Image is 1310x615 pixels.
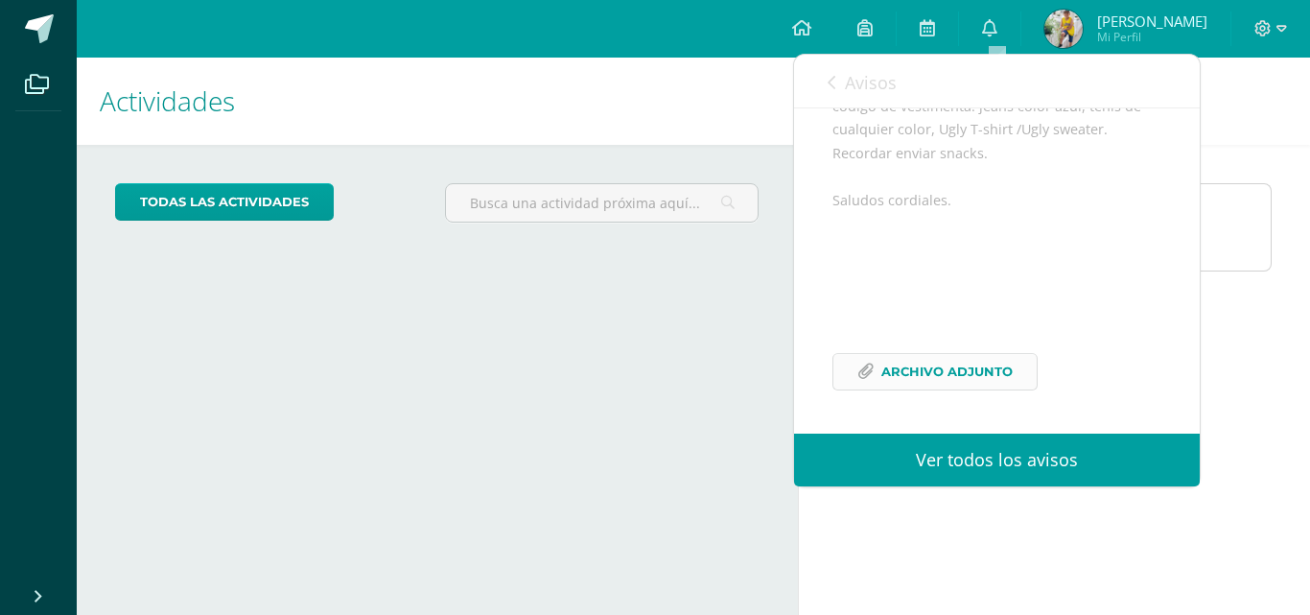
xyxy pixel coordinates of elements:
img: 626ebba35eea5d832b3e6fc8bbe675af.png [1044,10,1083,48]
input: Busca una actividad próxima aquí... [446,184,759,222]
a: todas las Actividades [115,183,334,221]
a: Ver todos los avisos [794,434,1200,486]
a: Archivo Adjunto [832,353,1038,390]
span: [PERSON_NAME] [1097,12,1207,31]
span: Avisos [845,71,897,94]
div: Estimados padres de familia, compartirmos este recordatorio con la información importante para nu... [832,24,1161,414]
span: Mi Perfil [1097,29,1207,45]
span: Archivo Adjunto [881,354,1013,390]
h1: Actividades [100,58,775,145]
